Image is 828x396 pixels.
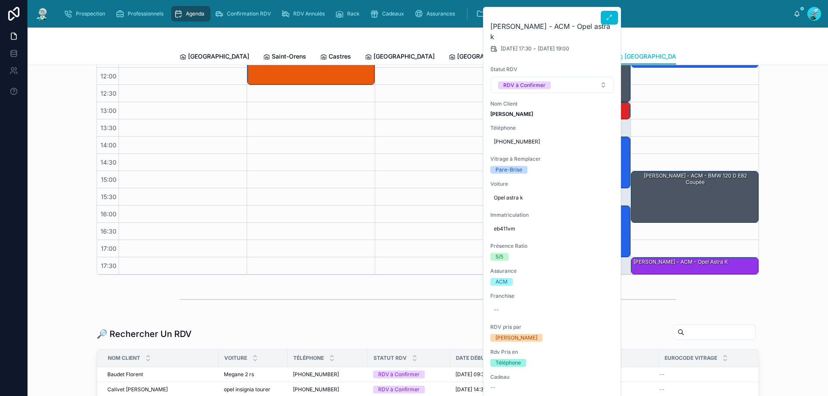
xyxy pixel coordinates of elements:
span: RDV Annulés [293,10,325,17]
div: 5/5 [496,253,503,261]
span: [GEOGRAPHIC_DATA] [188,52,249,61]
a: Agenda [171,6,210,22]
div: [PERSON_NAME] [496,334,537,342]
span: eb411vm [494,225,611,232]
div: [PERSON_NAME] - ACM - BMW 120 d e82 coupée [631,171,758,222]
span: 17:30 [99,262,119,269]
span: 12:30 [98,90,119,97]
a: Castres [320,49,351,66]
span: 16:00 [98,210,119,218]
span: Cadeau [490,374,615,380]
span: 14:30 [98,159,119,166]
span: Opel astra k [494,194,611,201]
span: Agenda [186,10,204,17]
span: Castres [329,52,351,61]
a: Confirmation RDV [212,6,277,22]
span: 12:00 [98,72,119,80]
a: opel insignia tourer [224,386,282,393]
a: RDV à Confirmer [373,371,445,378]
a: -- [659,371,747,378]
span: Megane 2 rs [224,371,254,378]
span: Prospection [76,10,105,17]
a: Megane 2 rs [224,371,282,378]
span: 14:00 [98,141,119,149]
span: Immatriculation [490,212,615,218]
span: 13:00 [98,107,119,114]
a: Calivet [PERSON_NAME] [107,386,213,393]
span: [DATE] 17:30 [501,45,532,52]
span: Présence Ratio [490,243,615,249]
span: Téléphone [293,355,324,362]
span: Voiture [224,355,247,362]
div: Téléphone [496,359,521,367]
span: [DATE] 09:30 [455,371,488,378]
button: Select Button [491,77,614,93]
span: [GEOGRAPHIC_DATA] [373,52,435,61]
span: Téléphone [490,125,615,131]
span: Baudet Florent [107,371,143,378]
span: Professionnels [128,10,163,17]
h2: [PERSON_NAME] - ACM - Opel astra k [490,21,615,42]
div: [PERSON_NAME] - ACM - Opel astra k [631,258,758,274]
a: Professionnels [113,6,169,22]
span: Eurocode Vitrage [665,355,717,362]
span: [DATE] 14:30 [455,386,487,393]
span: 13:30 [98,124,119,131]
a: Cadeaux [367,6,410,22]
span: Nom Client [490,100,615,107]
span: [GEOGRAPHIC_DATA] [624,52,686,61]
span: [GEOGRAPHIC_DATA] [457,52,518,61]
a: RDV Annulés [279,6,331,22]
a: NE PAS TOUCHER [474,6,550,22]
div: RDV à Confirmer [503,81,546,89]
span: Calivet [PERSON_NAME] [107,386,168,393]
span: -- [659,371,665,378]
strong: [PERSON_NAME] [490,111,533,117]
div: ACM [496,278,508,286]
a: [DATE] 09:30 [455,371,546,378]
div: [PERSON_NAME] - ACM - BMW 120 d e82 coupée [633,172,758,186]
span: [DATE] 19:00 [538,45,569,52]
span: Statut RDV [373,355,407,362]
a: [DATE] 14:30 [455,386,546,393]
a: [GEOGRAPHIC_DATA] [179,49,249,66]
span: 15:00 [99,176,119,183]
a: [GEOGRAPHIC_DATA] [448,49,518,66]
span: RDV pris par [490,324,615,331]
span: Statut RDV [490,66,615,73]
a: [PHONE_NUMBER] [293,371,363,378]
span: Date Début RDV [456,355,501,362]
a: Rack [332,6,366,22]
a: Assurances [412,6,461,22]
span: Assurances [427,10,455,17]
div: RDV à Confirmer [378,371,420,378]
a: [GEOGRAPHIC_DATA] [616,49,686,65]
span: Assurance [490,268,615,274]
span: Saint-Orens [272,52,306,61]
span: - [533,45,536,52]
div: Pare-Brise [496,166,522,174]
a: Saint-Orens [263,49,306,66]
div: -- [494,306,499,313]
span: 16:30 [98,228,119,235]
span: Nom Client [108,355,140,362]
span: Rack [347,10,360,17]
div: scrollable content [57,4,793,23]
span: Voiture [490,181,615,187]
div: [PERSON_NAME] - ACM - Opel astra k [633,258,729,266]
span: Franchise [490,293,615,299]
span: -- [490,384,496,391]
span: 15:30 [99,193,119,200]
span: [PHONE_NUMBER] [494,138,611,145]
h1: 🔎 Rechercher Un RDV [97,328,191,340]
div: RDV à Confirmer [378,386,420,393]
span: -- [659,386,665,393]
span: opel insignia tourer [224,386,270,393]
a: Prospection [61,6,111,22]
span: 17:00 [99,245,119,252]
a: [GEOGRAPHIC_DATA] [365,49,435,66]
span: [PHONE_NUMBER] [293,371,339,378]
img: App logo [34,7,50,21]
a: [PHONE_NUMBER] [293,386,363,393]
a: RDV à Confirmer [373,386,445,393]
